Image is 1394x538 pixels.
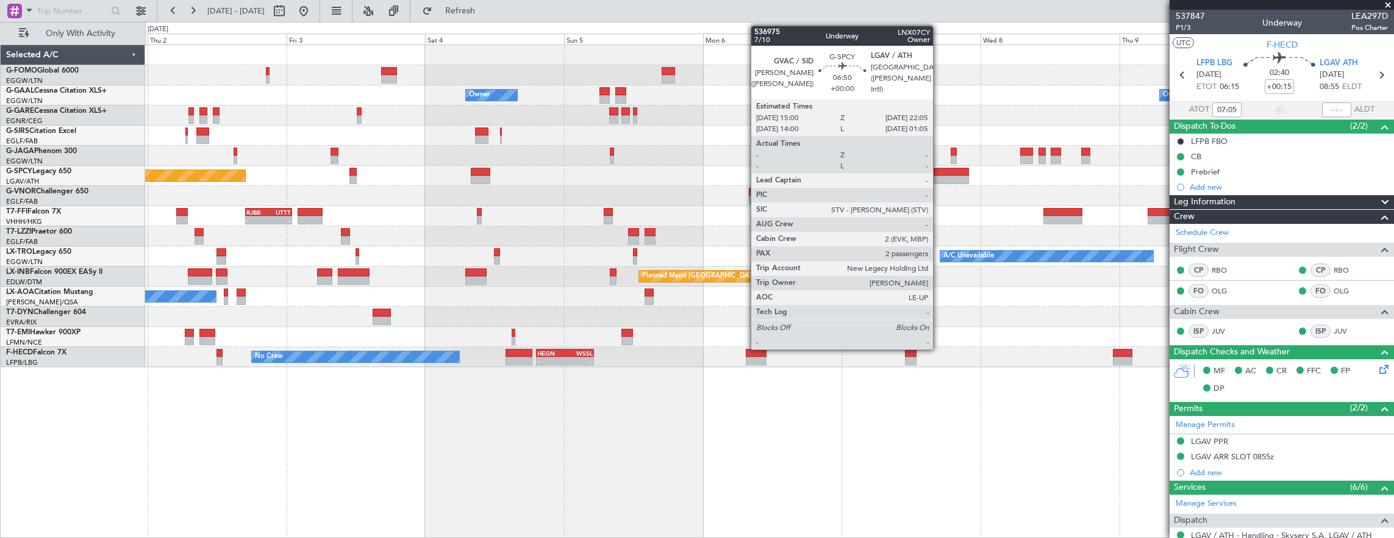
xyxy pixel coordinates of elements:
[1174,345,1290,359] span: Dispatch Checks and Weather
[6,197,38,206] a: EGLF/FAB
[6,148,34,155] span: G-JAGA
[1190,182,1388,192] div: Add new
[6,168,71,175] a: G-SPCYLegacy 650
[703,34,842,45] div: Mon 6
[435,7,486,15] span: Refresh
[1174,481,1206,495] span: Services
[6,67,37,74] span: G-FOMO
[1354,104,1374,116] span: ALDT
[1270,67,1289,79] span: 02:40
[1351,23,1388,33] span: Pos Charter
[6,228,31,235] span: T7-LZZI
[1176,498,1237,510] a: Manage Services
[1320,81,1339,93] span: 08:55
[1189,104,1209,116] span: ATOT
[1262,16,1302,29] div: Underway
[6,188,36,195] span: G-VNOR
[1322,102,1351,117] input: --:--
[148,34,287,45] div: Thu 2
[1191,451,1274,462] div: LGAV ARR SLOT 0855z
[6,96,43,106] a: EGGW/LTN
[6,208,61,215] a: T7-FFIFalcon 7X
[1350,481,1368,493] span: (6/6)
[287,34,426,45] div: Fri 3
[1196,57,1232,70] span: LFPB LBG
[1310,325,1331,338] div: ISP
[1174,305,1220,319] span: Cabin Crew
[565,350,592,357] div: WSSL
[1173,37,1194,48] button: UTC
[6,289,34,296] span: LX-AOA
[6,87,34,95] span: G-GAAL
[1176,419,1235,431] a: Manage Permits
[1334,326,1361,337] a: JUV
[1196,69,1221,81] span: [DATE]
[981,34,1120,45] div: Wed 8
[6,248,71,256] a: LX-TROLegacy 650
[32,29,129,38] span: Only With Activity
[6,268,102,276] a: LX-INBFalcon 900EX EASy II
[943,247,994,265] div: A/C Unavailable
[1174,120,1235,134] span: Dispatch To-Dos
[207,5,265,16] span: [DATE] - [DATE]
[6,248,32,256] span: LX-TRO
[6,67,79,74] a: G-FOMOGlobal 6000
[425,34,564,45] div: Sat 4
[6,278,42,287] a: EDLW/DTM
[1190,467,1388,478] div: Add new
[6,349,33,356] span: F-HECD
[1174,402,1203,416] span: Permits
[6,318,37,327] a: EVRA/RIX
[269,209,291,216] div: UTTT
[269,217,291,224] div: -
[1212,285,1239,296] a: OLG
[469,86,490,104] div: Owner
[6,237,38,246] a: EGLF/FAB
[1191,151,1201,162] div: CB
[1120,34,1259,45] div: Thu 9
[6,349,66,356] a: F-HECDFalcon 7X
[6,329,30,336] span: T7-EMI
[1176,23,1205,33] span: P1/3
[1212,102,1242,117] input: --:--
[1310,284,1331,298] div: FO
[6,329,80,336] a: T7-EMIHawker 900XP
[1220,81,1239,93] span: 06:15
[246,217,268,224] div: -
[1196,81,1217,93] span: ETOT
[6,127,29,135] span: G-SIRS
[6,107,107,115] a: G-GARECessna Citation XLS+
[1163,86,1184,104] div: Owner
[6,208,27,215] span: T7-FFI
[1267,38,1298,51] span: F-HECD
[842,34,981,45] div: Tue 7
[37,2,107,20] input: Trip Number
[1351,10,1388,23] span: LEA297D
[6,87,107,95] a: G-GAALCessna Citation XLS+
[1174,514,1207,528] span: Dispatch
[537,357,565,365] div: -
[1310,264,1331,277] div: CP
[1188,264,1209,277] div: CP
[6,137,38,146] a: EGLF/FAB
[1174,195,1235,209] span: Leg Information
[6,228,72,235] a: T7-LZZIPraetor 600
[6,289,93,296] a: LX-AOACitation Mustang
[6,76,43,85] a: EGGW/LTN
[416,1,490,21] button: Refresh
[6,148,77,155] a: G-JAGAPhenom 300
[642,267,834,285] div: Planned Maint [GEOGRAPHIC_DATA] ([GEOGRAPHIC_DATA])
[6,107,34,115] span: G-GARE
[1174,243,1219,257] span: Flight Crew
[1350,120,1368,132] span: (2/2)
[6,309,34,316] span: T7-DYN
[1191,136,1228,146] div: LFPB FBO
[565,357,592,365] div: -
[1212,326,1239,337] a: JUV
[1213,383,1224,395] span: DP
[1334,265,1361,276] a: RBO
[1320,57,1358,70] span: LGAV ATH
[148,24,168,35] div: [DATE]
[13,24,132,43] button: Only With Activity
[1212,265,1239,276] a: RBO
